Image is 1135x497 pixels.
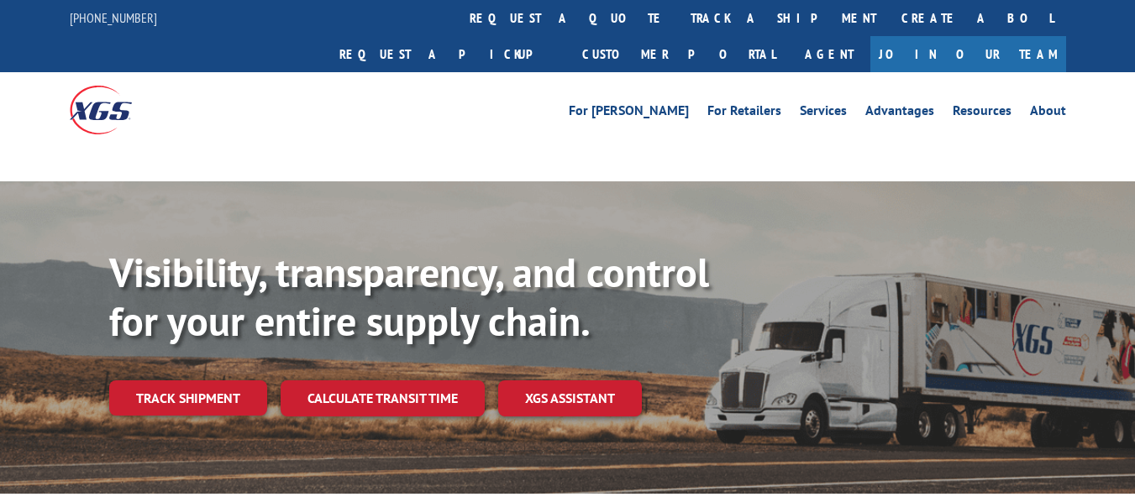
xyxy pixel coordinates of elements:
a: XGS ASSISTANT [498,380,642,416]
a: Advantages [865,104,934,123]
a: Calculate transit time [281,380,485,416]
a: Services [800,104,847,123]
a: Resources [953,104,1012,123]
a: Join Our Team [870,36,1066,72]
b: Visibility, transparency, and control for your entire supply chain. [109,246,709,347]
a: Customer Portal [570,36,788,72]
a: For Retailers [707,104,781,123]
a: Track shipment [109,380,267,416]
a: Agent [788,36,870,72]
a: Request a pickup [327,36,570,72]
a: [PHONE_NUMBER] [70,9,157,26]
a: For [PERSON_NAME] [569,104,689,123]
a: About [1030,104,1066,123]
